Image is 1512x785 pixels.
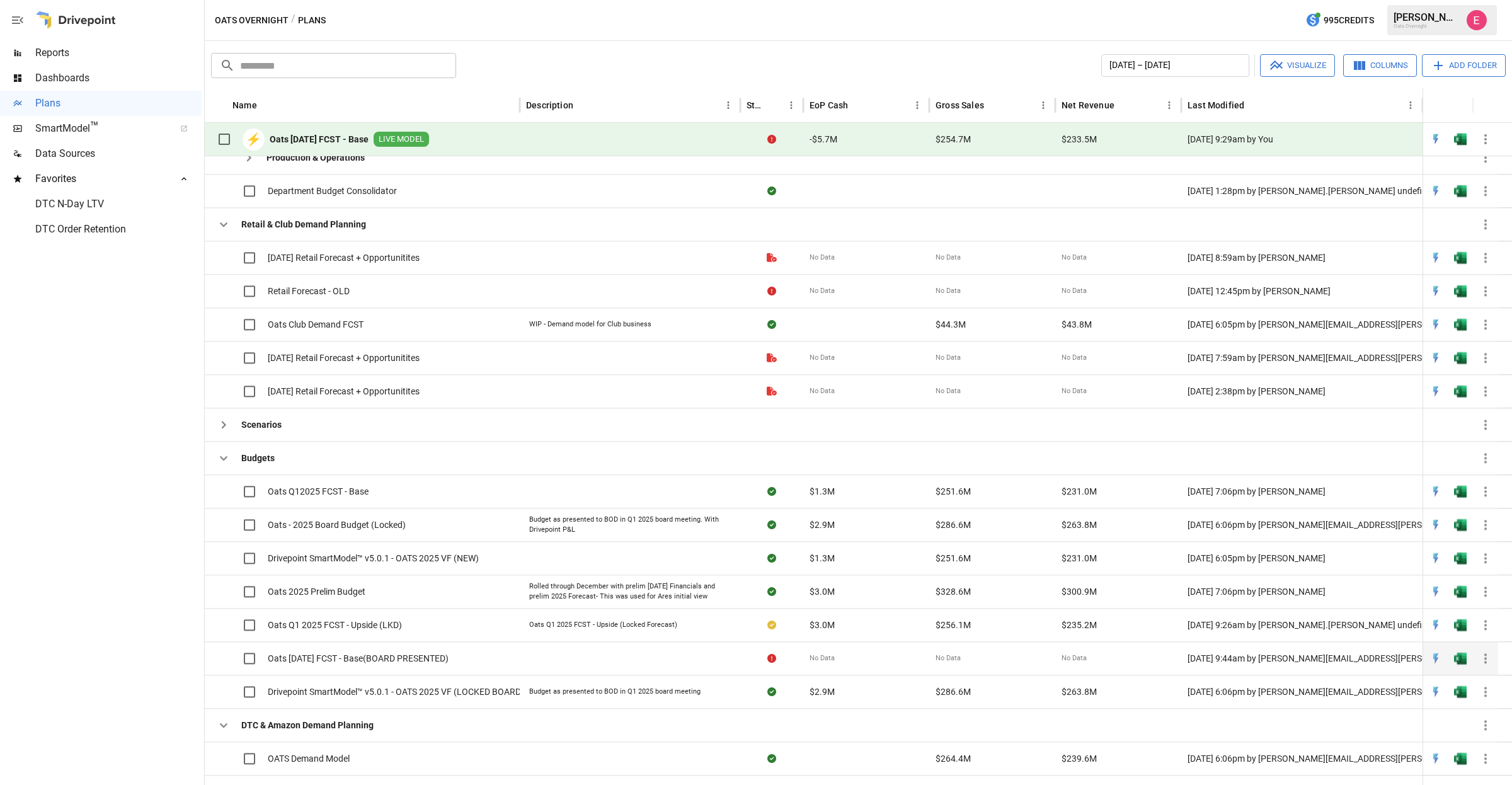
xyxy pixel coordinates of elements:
[1181,174,1423,207] div: [DATE] 1:28pm by [PERSON_NAME].[PERSON_NAME] undefined
[1062,485,1097,498] span: $231.0M
[1062,619,1097,631] span: $235.2M
[1062,133,1097,146] span: $233.5M
[1062,585,1097,598] span: $300.9M
[1429,652,1442,665] div: Open in Quick Edit
[767,619,776,631] div: Your plan has changes in Excel that are not reflected in the Drivepoint Data Warehouse, select "S...
[374,134,429,146] span: LIVE MODEL
[936,585,971,598] span: $328.6M
[767,485,776,498] div: Sync complete
[767,285,776,297] div: Error during sync.
[1454,652,1467,665] img: g5qfjXmAAAAABJRU5ErkJggg==
[529,620,677,630] div: Oats Q1 2025 FCST - Upside (Locked Forecast)
[1260,54,1335,77] button: Visualize
[1429,485,1442,498] img: quick-edit-flash.b8aec18c.svg
[1454,752,1467,765] img: g5qfjXmAAAAABJRU5ErkJggg==
[1101,54,1249,77] button: [DATE] – [DATE]
[1454,485,1467,498] img: g5qfjXmAAAAABJRU5ErkJggg==
[767,133,776,146] div: Error during sync.
[1429,385,1442,398] img: quick-edit-flash.b8aec18c.svg
[241,218,366,231] b: Retail & Club Demand Planning
[1454,685,1467,698] img: g5qfjXmAAAAABJRU5ErkJggg==
[1429,485,1442,498] div: Open in Quick Edit
[936,133,971,146] span: $254.7M
[1246,96,1263,114] button: Sort
[1429,685,1442,698] img: quick-edit-flash.b8aec18c.svg
[1062,318,1092,331] span: $43.8M
[268,585,365,598] span: Oats 2025 Prelim Budget
[810,585,835,598] span: $3.0M
[1454,251,1467,264] div: Open in Excel
[1454,185,1467,197] div: Open in Excel
[1429,519,1442,531] img: quick-edit-flash.b8aec18c.svg
[1429,585,1442,598] img: quick-edit-flash.b8aec18c.svg
[1429,619,1442,631] div: Open in Quick Edit
[767,318,776,331] div: Sync complete
[1062,519,1097,531] span: $263.8M
[1429,352,1442,364] img: quick-edit-flash.b8aec18c.svg
[782,96,800,114] button: Status column menu
[1454,685,1467,698] div: Open in Excel
[936,619,971,631] span: $256.1M
[35,96,202,111] span: Plans
[35,197,202,212] span: DTC N-Day LTV
[936,100,984,110] div: Gross Sales
[1429,318,1442,331] div: Open in Quick Edit
[241,719,374,731] b: DTC & Amazon Demand Planning
[1181,541,1423,575] div: [DATE] 6:05pm by [PERSON_NAME]
[765,96,782,114] button: Sort
[1062,653,1087,663] span: No Data
[258,96,276,114] button: Sort
[1062,752,1097,765] span: $239.6M
[215,13,289,28] button: Oats Overnight
[1454,185,1467,197] img: g5qfjXmAAAAABJRU5ErkJggg==
[1467,10,1487,30] img: Emanuelle Tulsky
[1429,552,1442,564] div: Open in Quick Edit
[1429,652,1442,665] img: quick-edit-flash.b8aec18c.svg
[241,452,275,464] b: Budgets
[1160,96,1178,114] button: Net Revenue column menu
[529,319,651,329] div: WIP - Demand model for Club business
[1181,742,1423,775] div: [DATE] 6:06pm by [PERSON_NAME][EMAIL_ADDRESS][PERSON_NAME][DOMAIN_NAME] undefined
[1062,386,1087,396] span: No Data
[1454,619,1467,631] img: g5qfjXmAAAAABJRU5ErkJggg==
[529,582,731,602] div: Rolled through December with prelim [DATE] Financials and prelim 2025 Forecast- This was used for...
[936,519,971,531] span: $286.6M
[1300,9,1379,32] button: 995Credits
[936,685,971,698] span: $286.6M
[1181,575,1423,608] div: [DATE] 7:06pm by [PERSON_NAME]
[719,96,737,114] button: Description column menu
[936,353,961,363] span: No Data
[1454,133,1467,146] div: Open in Excel
[1429,519,1442,531] div: Open in Quick Edit
[936,752,971,765] span: $264.4M
[529,687,701,697] div: Budget as presented to BOD in Q1 2025 board meeting
[1454,585,1467,598] div: Open in Excel
[810,619,835,631] span: $3.0M
[268,752,350,765] span: OATS Demand Model
[1454,519,1467,531] div: Open in Excel
[936,386,961,396] span: No Data
[767,685,776,698] div: Sync complete
[1062,253,1087,263] span: No Data
[810,286,835,296] span: No Data
[1429,318,1442,331] img: quick-edit-flash.b8aec18c.svg
[1394,23,1459,29] div: Oats Overnight
[1429,752,1442,765] div: Open in Quick Edit
[936,253,961,263] span: No Data
[35,45,202,60] span: Reports
[241,418,282,431] b: Scenarios
[1454,585,1467,598] img: g5qfjXmAAAAABJRU5ErkJggg==
[767,385,777,398] div: File is not a valid Drivepoint model
[90,119,99,135] span: ™
[1429,185,1442,197] img: quick-edit-flash.b8aec18c.svg
[810,100,848,110] div: EoP Cash
[1454,385,1467,398] div: Open in Excel
[1480,96,1498,114] button: Sort
[1429,251,1442,264] img: quick-edit-flash.b8aec18c.svg
[1454,352,1467,364] div: Open in Excel
[1429,352,1442,364] div: Open in Quick Edit
[268,285,350,297] span: Retail Forecast - OLD
[849,96,867,114] button: Sort
[268,318,364,331] span: Oats Club Demand FCST
[266,151,365,164] b: Production & Operations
